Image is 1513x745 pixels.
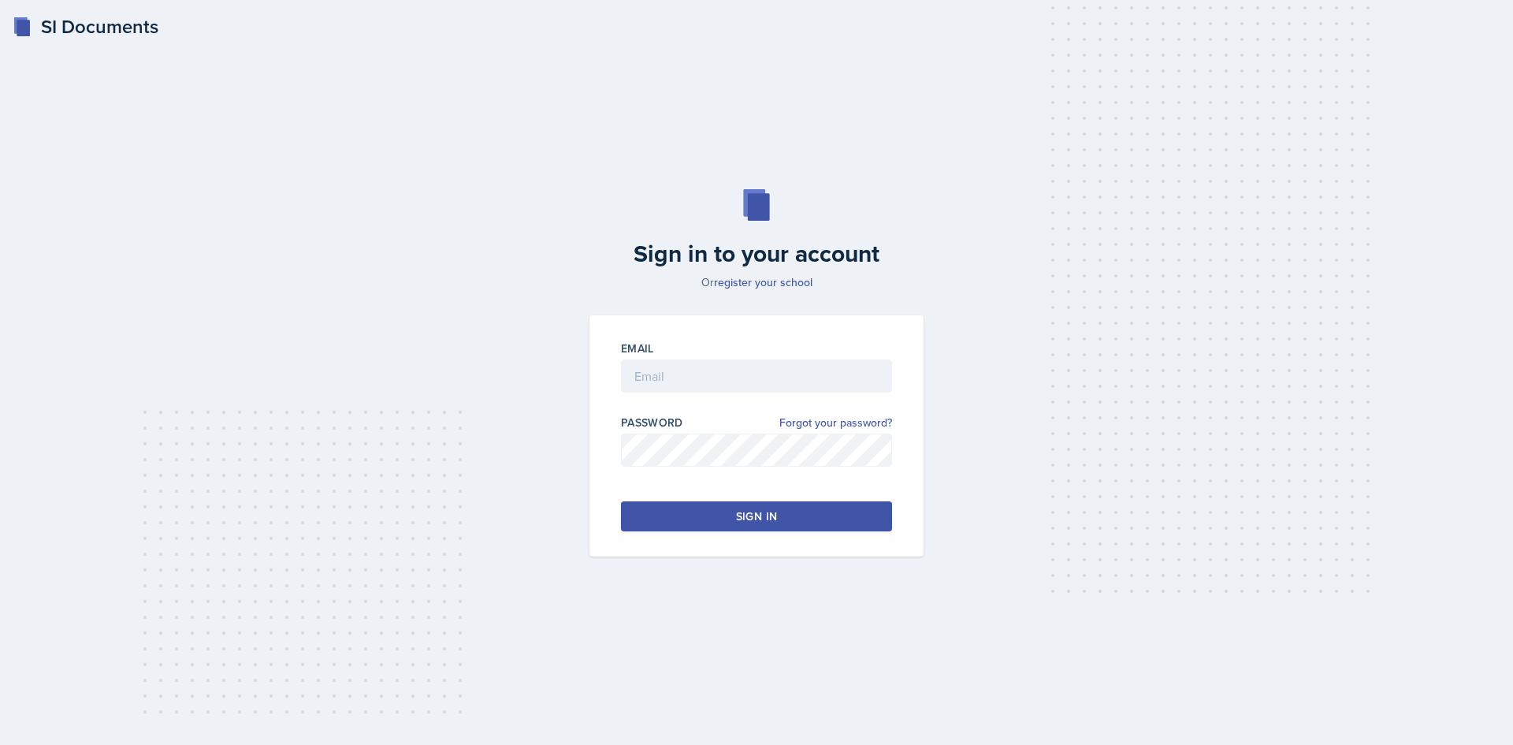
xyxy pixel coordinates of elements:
label: Email [621,341,654,356]
input: Email [621,359,892,393]
div: Sign in [736,508,777,524]
p: Or [580,274,933,290]
label: Password [621,415,683,430]
h2: Sign in to your account [580,240,933,268]
a: SI Documents [13,13,158,41]
button: Sign in [621,501,892,531]
a: Forgot your password? [779,415,892,431]
a: register your school [714,274,812,290]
